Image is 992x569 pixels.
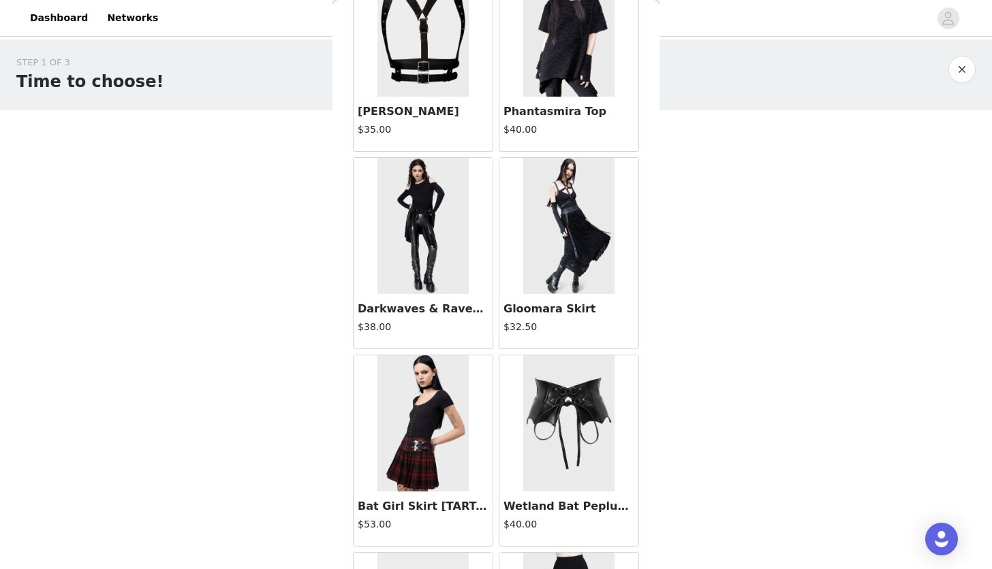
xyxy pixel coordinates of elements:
[503,301,634,317] h3: Gloomara Skirt
[358,498,489,515] h3: Bat Girl Skirt [TARTAN]
[358,301,489,317] h3: Darkwaves & Raves Leggings
[358,123,489,137] h4: $35.00
[22,3,96,33] a: Dashboard
[925,523,958,555] div: Open Intercom Messenger
[523,355,614,491] img: Wetland Bat Peplum Corset
[377,158,468,294] img: Darkwaves & Raves Leggings
[358,320,489,334] h4: $38.00
[358,103,489,120] h3: [PERSON_NAME]
[503,517,634,532] h4: $40.00
[16,56,164,69] div: STEP 1 OF 3
[503,123,634,137] h4: $40.00
[503,320,634,334] h4: $32.50
[377,355,468,491] img: Bat Girl Skirt [TARTAN]
[942,7,955,29] div: avatar
[358,517,489,532] h4: $53.00
[523,158,614,294] img: Gloomara Skirt
[99,3,166,33] a: Networks
[16,69,164,94] h1: Time to choose!
[503,103,634,120] h3: Phantasmira Top
[503,498,634,515] h3: Wetland Bat Peplum Corset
